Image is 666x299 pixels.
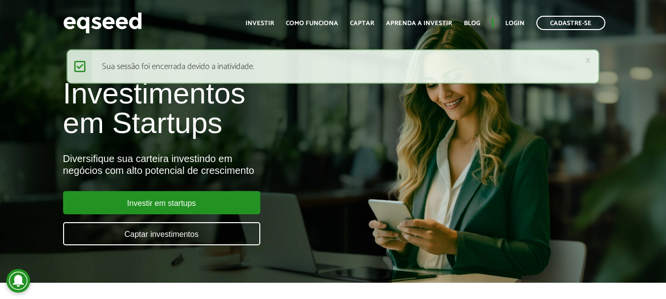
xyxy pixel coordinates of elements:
[536,16,605,30] a: Cadastre-se
[286,20,338,27] a: Como funciona
[63,191,260,214] a: Investir em startups
[505,20,525,27] a: Login
[63,153,382,176] div: Diversifique sua carteira investindo em negócios com alto potencial de crescimento
[63,10,142,36] img: EqSeed
[464,20,480,27] a: Blog
[585,55,591,66] a: ×
[63,222,260,245] a: Captar investimentos
[350,20,374,27] a: Captar
[386,20,452,27] a: Aprenda a investir
[63,79,382,138] h1: Investimentos em Startups
[67,49,599,84] div: Sua sessão foi encerrada devido a inatividade.
[245,20,274,27] a: Investir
